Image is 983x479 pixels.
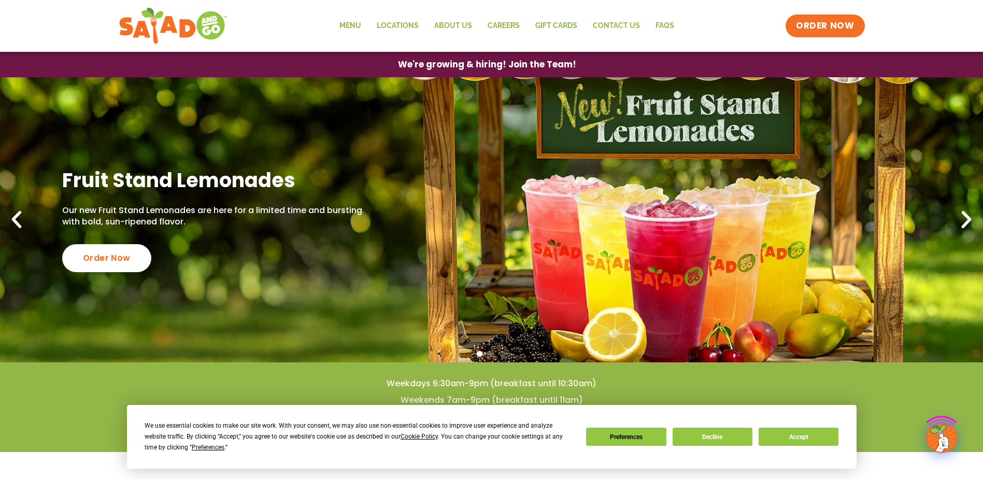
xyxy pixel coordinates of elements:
[369,14,426,38] a: Locations
[5,208,28,231] div: Previous slide
[528,14,585,38] a: GIFT CARDS
[382,52,592,77] a: We're growing & hiring! Join the Team!
[477,351,482,357] span: Go to slide 1
[119,5,228,47] img: new-SAG-logo-768×292
[586,428,666,446] button: Preferences
[480,14,528,38] a: Careers
[398,60,576,69] span: We're growing & hiring! Join the Team!
[62,167,366,193] h2: Fruit Stand Lemonades
[501,351,506,357] span: Go to slide 3
[145,420,574,453] div: We use essential cookies to make our site work. With your consent, we may also use non-essential ...
[585,14,648,38] a: Contact Us
[192,444,224,451] span: Preferences
[786,15,864,37] a: ORDER NOW
[401,433,438,440] span: Cookie Policy
[127,405,857,469] div: Cookie Consent Prompt
[796,20,854,32] span: ORDER NOW
[332,14,682,38] nav: Menu
[62,244,151,272] div: Order Now
[648,14,682,38] a: FAQs
[21,395,962,406] h4: Weekends 7am-9pm (breakfast until 11am)
[955,208,978,231] div: Next slide
[426,14,480,38] a: About Us
[21,378,962,389] h4: Weekdays 6:30am-9pm (breakfast until 10:30am)
[673,428,752,446] button: Decline
[759,428,838,446] button: Accept
[332,14,369,38] a: Menu
[489,351,494,357] span: Go to slide 2
[62,205,366,228] p: Our new Fruit Stand Lemonades are here for a limited time and bursting with bold, sun-ripened fla...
